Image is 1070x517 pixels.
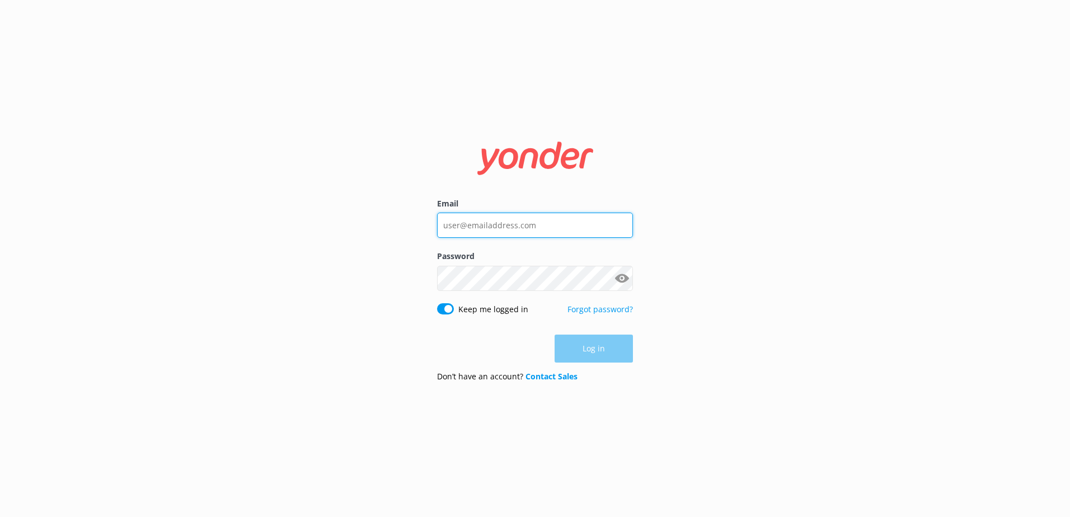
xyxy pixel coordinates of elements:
[525,371,578,382] a: Contact Sales
[437,198,633,210] label: Email
[458,303,528,316] label: Keep me logged in
[437,370,578,383] p: Don’t have an account?
[437,250,633,262] label: Password
[437,213,633,238] input: user@emailaddress.com
[611,267,633,289] button: Show password
[567,304,633,314] a: Forgot password?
